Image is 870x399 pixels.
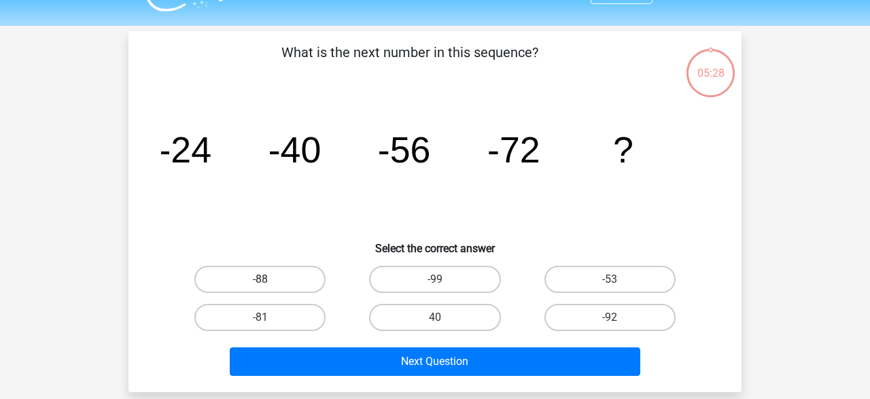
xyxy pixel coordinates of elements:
[268,129,321,170] tspan: -40
[194,304,326,331] label: -81
[230,347,641,376] button: Next Question
[487,129,540,170] tspan: -72
[378,129,431,170] tspan: -56
[613,129,633,170] tspan: ?
[150,42,669,83] p: What is the next number in this sequence?
[369,304,500,331] label: 40
[194,266,326,293] label: -88
[150,231,720,255] h6: Select the correct answer
[685,48,736,82] div: 05:28
[369,266,500,293] label: -99
[544,304,676,331] label: -92
[544,266,676,293] label: -53
[158,129,211,170] tspan: -24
